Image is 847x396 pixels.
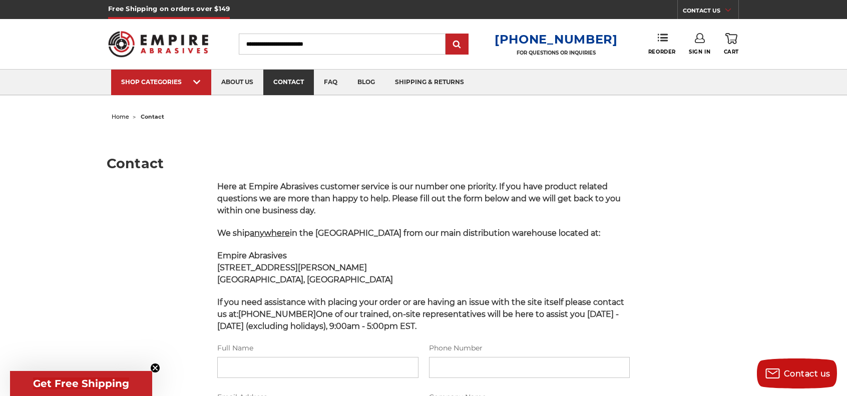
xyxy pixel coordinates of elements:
div: Get Free ShippingClose teaser [10,371,152,396]
label: Full Name [217,343,418,353]
a: shipping & returns [385,70,474,95]
a: about us [211,70,263,95]
input: Submit [447,35,467,55]
img: Empire Abrasives [108,25,208,64]
a: Cart [724,33,739,55]
span: Contact us [784,369,830,378]
a: home [112,113,129,120]
span: Empire Abrasives [217,251,287,260]
label: Phone Number [429,343,630,353]
span: Sign In [689,49,710,55]
a: contact [263,70,314,95]
a: blog [347,70,385,95]
strong: [STREET_ADDRESS][PERSON_NAME] [GEOGRAPHIC_DATA], [GEOGRAPHIC_DATA] [217,263,393,284]
a: faq [314,70,347,95]
a: Reorder [648,33,676,55]
div: SHOP CATEGORIES [121,78,201,86]
span: contact [141,113,164,120]
strong: [PHONE_NUMBER] [238,309,316,319]
span: Reorder [648,49,676,55]
span: anywhere [250,228,290,238]
button: Contact us [757,358,837,388]
h1: Contact [107,157,741,170]
p: FOR QUESTIONS OR INQUIRIES [495,50,618,56]
a: [PHONE_NUMBER] [495,32,618,47]
span: If you need assistance with placing your order or are having an issue with the site itself please... [217,297,624,331]
a: CONTACT US [683,5,738,19]
span: Here at Empire Abrasives customer service is our number one priority. If you have product related... [217,182,621,215]
span: We ship in the [GEOGRAPHIC_DATA] from our main distribution warehouse located at: [217,228,600,238]
button: Close teaser [150,363,160,373]
span: Get Free Shipping [33,377,129,389]
span: Cart [724,49,739,55]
